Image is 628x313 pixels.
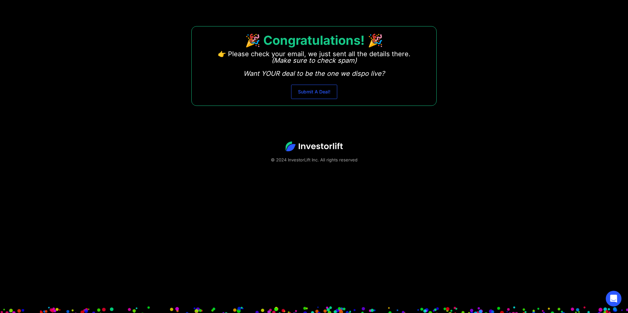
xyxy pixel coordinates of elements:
[245,33,383,48] strong: 🎉 Congratulations! 🎉
[291,85,337,99] a: Submit A Deal!
[23,156,605,163] div: © 2024 InvestorLift Inc. All rights reserved
[218,51,410,77] p: 👉 Please check your email, we just sent all the details there. ‍
[243,57,385,77] em: (Make sure to check spam) Want YOUR deal to be the one we dispo live?
[606,291,621,306] div: Open Intercom Messenger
